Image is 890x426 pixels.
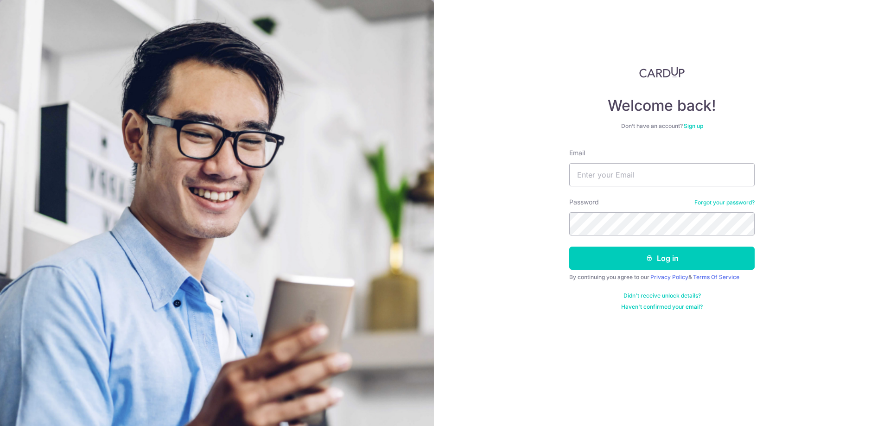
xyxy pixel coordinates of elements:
label: Password [569,197,599,207]
a: Didn't receive unlock details? [623,292,701,299]
a: Sign up [684,122,703,129]
input: Enter your Email [569,163,755,186]
label: Email [569,148,585,158]
a: Forgot your password? [694,199,755,206]
div: By continuing you agree to our & [569,273,755,281]
a: Privacy Policy [650,273,688,280]
button: Log in [569,247,755,270]
img: CardUp Logo [639,67,685,78]
a: Haven't confirmed your email? [621,303,703,311]
a: Terms Of Service [693,273,739,280]
div: Don’t have an account? [569,122,755,130]
h4: Welcome back! [569,96,755,115]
